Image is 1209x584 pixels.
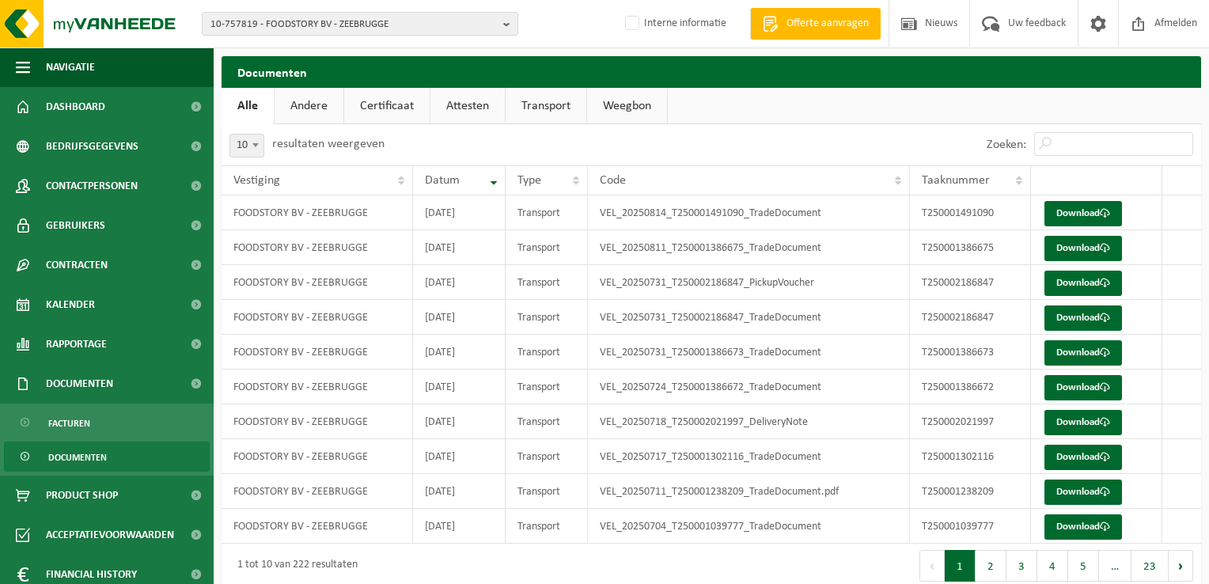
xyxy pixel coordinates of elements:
[1131,550,1169,582] button: 23
[910,509,1031,544] td: T250001039777
[4,442,210,472] a: Documenten
[910,474,1031,509] td: T250001238209
[413,195,506,230] td: [DATE]
[430,88,505,124] a: Attesten
[1044,236,1122,261] a: Download
[1044,480,1122,505] a: Download
[1169,550,1193,582] button: Next
[910,335,1031,370] td: T250001386673
[222,439,413,474] td: FOODSTORY BV - ZEEBRUGGE
[910,265,1031,300] td: T250002186847
[344,88,430,124] a: Certificaat
[222,230,413,265] td: FOODSTORY BV - ZEEBRUGGE
[622,12,726,36] label: Interne informatie
[750,8,881,40] a: Offerte aanvragen
[229,552,358,580] div: 1 tot 10 van 222 resultaten
[506,265,588,300] td: Transport
[413,230,506,265] td: [DATE]
[588,335,910,370] td: VEL_20250731_T250001386673_TradeDocument
[222,335,413,370] td: FOODSTORY BV - ZEEBRUGGE
[783,16,873,32] span: Offerte aanvragen
[413,474,506,509] td: [DATE]
[588,439,910,474] td: VEL_20250717_T250001302116_TradeDocument
[230,135,263,157] span: 10
[506,474,588,509] td: Transport
[46,87,105,127] span: Dashboard
[506,335,588,370] td: Transport
[275,88,343,124] a: Andere
[222,370,413,404] td: FOODSTORY BV - ZEEBRUGGE
[1044,340,1122,366] a: Download
[413,439,506,474] td: [DATE]
[987,138,1026,151] label: Zoeken:
[413,265,506,300] td: [DATE]
[46,324,107,364] span: Rapportage
[46,127,138,166] span: Bedrijfsgegevens
[413,404,506,439] td: [DATE]
[222,56,1201,87] h2: Documenten
[222,300,413,335] td: FOODSTORY BV - ZEEBRUGGE
[976,550,1006,582] button: 2
[48,442,107,472] span: Documenten
[1044,410,1122,435] a: Download
[425,174,460,187] span: Datum
[46,364,113,404] span: Documenten
[588,230,910,265] td: VEL_20250811_T250001386675_TradeDocument
[46,515,174,555] span: Acceptatievoorwaarden
[202,12,518,36] button: 10-757819 - FOODSTORY BV - ZEEBRUGGE
[413,370,506,404] td: [DATE]
[1044,305,1122,331] a: Download
[910,370,1031,404] td: T250001386672
[910,230,1031,265] td: T250001386675
[46,476,118,515] span: Product Shop
[222,509,413,544] td: FOODSTORY BV - ZEEBRUGGE
[1044,514,1122,540] a: Download
[588,404,910,439] td: VEL_20250718_T250002021997_DeliveryNote
[588,474,910,509] td: VEL_20250711_T250001238209_TradeDocument.pdf
[600,174,626,187] span: Code
[506,404,588,439] td: Transport
[588,509,910,544] td: VEL_20250704_T250001039777_TradeDocument
[506,370,588,404] td: Transport
[506,195,588,230] td: Transport
[506,439,588,474] td: Transport
[48,408,90,438] span: Facturen
[222,265,413,300] td: FOODSTORY BV - ZEEBRUGGE
[413,509,506,544] td: [DATE]
[1044,375,1122,400] a: Download
[4,408,210,438] a: Facturen
[506,300,588,335] td: Transport
[910,300,1031,335] td: T250002186847
[233,174,280,187] span: Vestiging
[588,370,910,404] td: VEL_20250724_T250001386672_TradeDocument
[588,195,910,230] td: VEL_20250814_T250001491090_TradeDocument
[517,174,541,187] span: Type
[587,88,667,124] a: Weegbon
[222,404,413,439] td: FOODSTORY BV - ZEEBRUGGE
[945,550,976,582] button: 1
[1006,550,1037,582] button: 3
[1044,271,1122,296] a: Download
[413,300,506,335] td: [DATE]
[46,245,108,285] span: Contracten
[588,300,910,335] td: VEL_20250731_T250002186847_TradeDocument
[46,166,138,206] span: Contactpersonen
[1099,550,1131,582] span: …
[910,404,1031,439] td: T250002021997
[910,439,1031,474] td: T250001302116
[919,550,945,582] button: Previous
[1068,550,1099,582] button: 5
[506,230,588,265] td: Transport
[910,195,1031,230] td: T250001491090
[506,88,586,124] a: Transport
[272,138,385,150] label: resultaten weergeven
[222,195,413,230] td: FOODSTORY BV - ZEEBRUGGE
[588,265,910,300] td: VEL_20250731_T250002186847_PickupVoucher
[46,47,95,87] span: Navigatie
[210,13,497,36] span: 10-757819 - FOODSTORY BV - ZEEBRUGGE
[222,474,413,509] td: FOODSTORY BV - ZEEBRUGGE
[46,285,95,324] span: Kalender
[506,509,588,544] td: Transport
[922,174,990,187] span: Taaknummer
[229,134,264,157] span: 10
